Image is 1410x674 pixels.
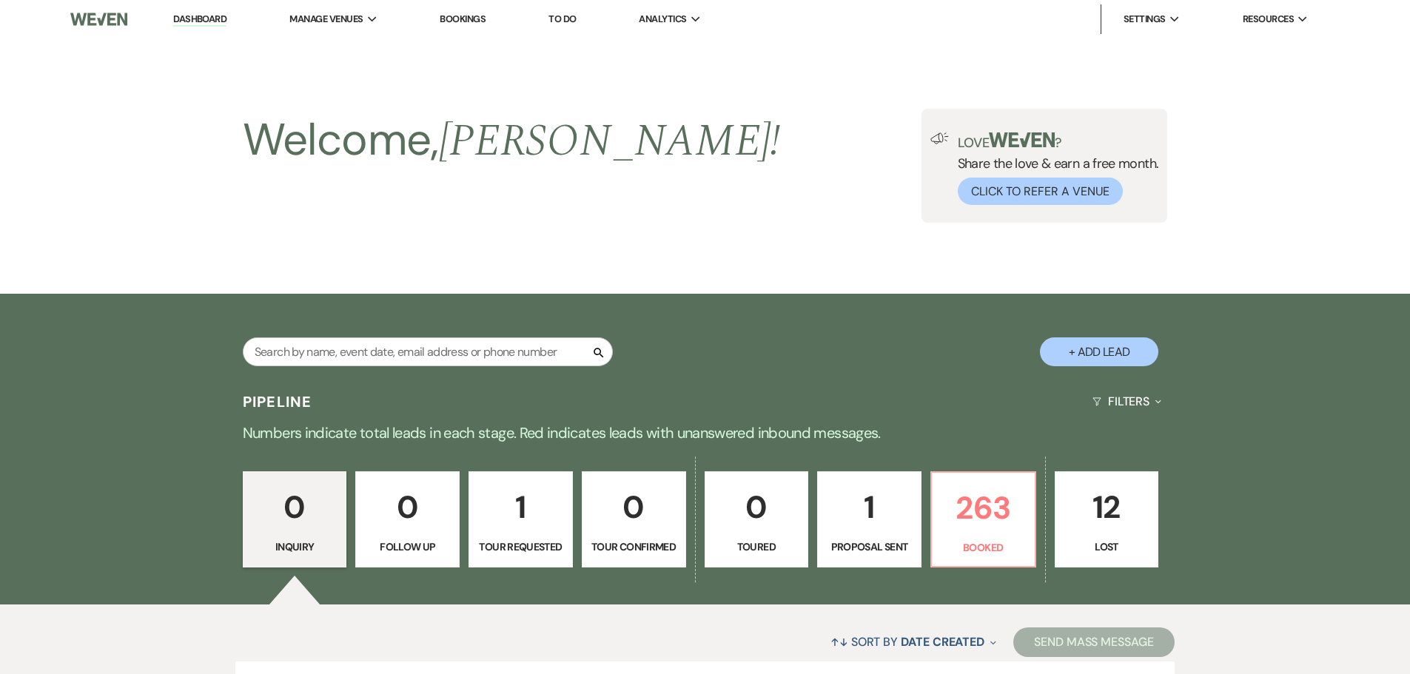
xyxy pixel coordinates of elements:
[1040,337,1158,366] button: + Add Lead
[1243,12,1294,27] span: Resources
[941,483,1026,533] p: 263
[1087,382,1167,421] button: Filters
[548,13,576,25] a: To Do
[355,471,460,567] a: 0Follow Up
[252,539,338,555] p: Inquiry
[830,634,848,650] span: ↑↓
[958,178,1123,205] button: Click to Refer a Venue
[365,539,450,555] p: Follow Up
[582,471,686,567] a: 0Tour Confirmed
[825,622,1002,661] button: Sort By Date Created
[949,132,1159,205] div: Share the love & earn a free month.
[478,539,563,555] p: Tour Requested
[941,539,1026,556] p: Booked
[989,132,1055,147] img: weven-logo-green.svg
[958,132,1159,149] p: Love ?
[289,12,363,27] span: Manage Venues
[930,471,1036,567] a: 263Booked
[714,539,799,555] p: Toured
[1064,539,1149,555] p: Lost
[591,539,677,555] p: Tour Confirmed
[439,107,781,175] span: [PERSON_NAME] !
[930,132,949,144] img: loud-speaker-illustration.svg
[901,634,984,650] span: Date Created
[172,421,1238,445] p: Numbers indicate total leads in each stage. Red indicates leads with unanswered inbound messages.
[243,391,312,412] h3: Pipeline
[1013,627,1175,657] button: Send Mass Message
[478,482,563,532] p: 1
[1064,482,1149,532] p: 12
[243,109,781,172] h2: Welcome,
[705,471,809,567] a: 0Toured
[243,337,613,366] input: Search by name, event date, email address or phone number
[365,482,450,532] p: 0
[440,13,486,25] a: Bookings
[827,482,912,532] p: 1
[252,482,338,532] p: 0
[243,471,347,567] a: 0Inquiry
[827,539,912,555] p: Proposal Sent
[714,482,799,532] p: 0
[1124,12,1166,27] span: Settings
[70,4,127,35] img: Weven Logo
[469,471,573,567] a: 1Tour Requested
[817,471,921,567] a: 1Proposal Sent
[1055,471,1159,567] a: 12Lost
[173,13,226,27] a: Dashboard
[639,12,686,27] span: Analytics
[591,482,677,532] p: 0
